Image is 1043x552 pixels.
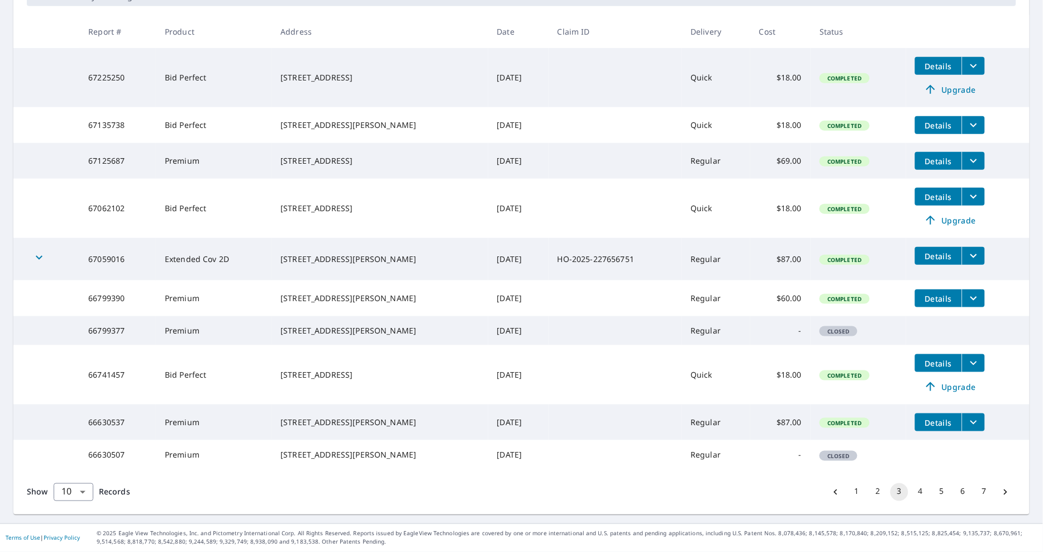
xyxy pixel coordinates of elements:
[922,380,978,393] span: Upgrade
[750,48,811,107] td: $18.00
[488,15,549,48] th: Date
[848,483,866,501] button: Go to page 1
[750,143,811,179] td: $69.00
[79,15,156,48] th: Report #
[915,116,962,134] button: detailsBtn-67135738
[922,83,978,96] span: Upgrade
[821,295,868,303] span: Completed
[682,405,750,440] td: Regular
[954,483,972,501] button: Go to page 6
[79,405,156,440] td: 66630537
[488,345,549,405] td: [DATE]
[922,61,955,72] span: Details
[915,188,962,206] button: detailsBtn-67062102
[6,534,40,542] a: Terms of Use
[922,192,955,202] span: Details
[6,535,80,541] p: |
[750,345,811,405] td: $18.00
[156,440,272,469] td: Premium
[821,205,868,213] span: Completed
[79,440,156,469] td: 66630507
[922,358,955,369] span: Details
[682,316,750,345] td: Regular
[682,440,750,469] td: Regular
[922,213,978,227] span: Upgrade
[962,247,985,265] button: filesDropdownBtn-67059016
[821,327,856,335] span: Closed
[99,487,130,497] span: Records
[549,238,682,280] td: HO-2025-227656751
[488,440,549,469] td: [DATE]
[156,179,272,238] td: Bid Perfect
[915,354,962,372] button: detailsBtn-66741457
[827,483,845,501] button: Go to previous page
[682,280,750,316] td: Regular
[280,369,479,380] div: [STREET_ADDRESS]
[79,48,156,107] td: 67225250
[811,15,906,48] th: Status
[79,179,156,238] td: 67062102
[156,405,272,440] td: Premium
[97,530,1037,546] p: © 2025 Eagle View Technologies, Inc. and Pictometry International Corp. All Rights Reserved. Repo...
[915,152,962,170] button: detailsBtn-67125687
[962,188,985,206] button: filesDropdownBtn-67062102
[890,483,908,501] button: page 3
[79,345,156,405] td: 66741457
[821,122,868,130] span: Completed
[79,280,156,316] td: 66799390
[821,256,868,264] span: Completed
[682,179,750,238] td: Quick
[821,158,868,165] span: Completed
[54,483,93,501] div: Show 10 records
[821,74,868,82] span: Completed
[488,316,549,345] td: [DATE]
[549,15,682,48] th: Claim ID
[821,452,856,460] span: Closed
[962,354,985,372] button: filesDropdownBtn-66741457
[922,251,955,261] span: Details
[156,15,272,48] th: Product
[933,483,951,501] button: Go to page 5
[962,116,985,134] button: filesDropdownBtn-67135738
[280,120,479,131] div: [STREET_ADDRESS][PERSON_NAME]
[280,254,479,265] div: [STREET_ADDRESS][PERSON_NAME]
[44,534,80,542] a: Privacy Policy
[682,143,750,179] td: Regular
[156,345,272,405] td: Bid Perfect
[54,477,93,508] div: 10
[750,440,811,469] td: -
[915,413,962,431] button: detailsBtn-66630537
[488,107,549,143] td: [DATE]
[922,293,955,304] span: Details
[27,487,48,497] span: Show
[488,238,549,280] td: [DATE]
[79,238,156,280] td: 67059016
[912,483,930,501] button: Go to page 4
[682,345,750,405] td: Quick
[915,57,962,75] button: detailsBtn-67225250
[922,156,955,166] span: Details
[488,405,549,440] td: [DATE]
[750,107,811,143] td: $18.00
[750,280,811,316] td: $60.00
[79,143,156,179] td: 67125687
[915,247,962,265] button: detailsBtn-67059016
[156,316,272,345] td: Premium
[280,325,479,336] div: [STREET_ADDRESS][PERSON_NAME]
[682,48,750,107] td: Quick
[821,372,868,379] span: Completed
[488,143,549,179] td: [DATE]
[280,155,479,166] div: [STREET_ADDRESS]
[962,152,985,170] button: filesDropdownBtn-67125687
[156,143,272,179] td: Premium
[915,211,985,229] a: Upgrade
[750,405,811,440] td: $87.00
[280,203,479,214] div: [STREET_ADDRESS]
[79,316,156,345] td: 66799377
[156,107,272,143] td: Bid Perfect
[915,289,962,307] button: detailsBtn-66799390
[915,80,985,98] a: Upgrade
[682,238,750,280] td: Regular
[280,449,479,460] div: [STREET_ADDRESS][PERSON_NAME]
[682,107,750,143] td: Quick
